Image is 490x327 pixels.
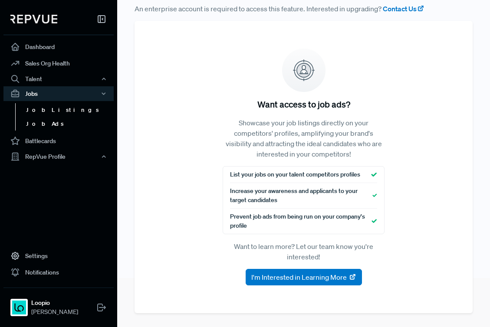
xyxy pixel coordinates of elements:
[223,241,385,262] p: Want to learn more? Let our team know you're interested!
[31,307,78,317] span: [PERSON_NAME]
[257,99,350,109] h5: Want access to job ads?
[251,272,347,282] span: I'm Interested in Learning More
[230,186,372,205] span: Increase your awareness and applicants to your target candidates
[12,301,26,314] img: Loopio
[10,15,57,23] img: RepVue
[3,39,114,55] a: Dashboard
[3,133,114,149] a: Battlecards
[135,3,473,14] p: An enterprise account is required to access this feature. Interested in upgrading?
[3,72,114,86] button: Talent
[3,86,114,101] button: Jobs
[15,117,125,131] a: Job Ads
[15,103,125,117] a: Job Listings
[3,55,114,72] a: Sales Org Health
[31,298,78,307] strong: Loopio
[230,212,372,230] span: Prevent job ads from being run on your company's profile
[3,149,114,164] button: RepVue Profile
[3,248,114,264] a: Settings
[223,118,385,159] p: Showcase your job listings directly on your competitors' profiles, amplifying your brand's visibi...
[3,288,114,320] a: LoopioLoopio[PERSON_NAME]
[230,170,360,179] span: List your jobs on your talent competitors profiles
[383,3,424,14] a: Contact Us
[3,264,114,281] a: Notifications
[246,269,362,285] button: I'm Interested in Learning More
